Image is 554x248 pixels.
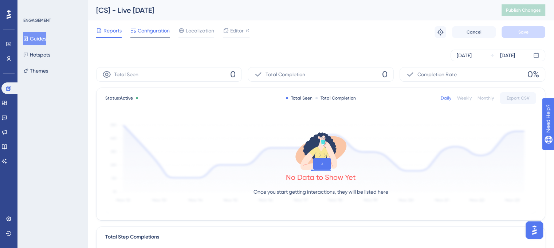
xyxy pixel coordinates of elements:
span: Save [518,29,529,35]
p: Once you start getting interactions, they will be listed here [254,187,388,196]
span: Total Seen [114,70,138,79]
button: Guides [23,32,46,45]
span: Export CSV [507,95,530,101]
iframe: UserGuiding AI Assistant Launcher [523,219,545,241]
span: 0 [382,69,388,80]
span: Configuration [138,26,170,35]
div: No Data to Show Yet [286,172,356,182]
span: Active [120,96,133,101]
div: ENGAGEMENT [23,18,51,23]
div: Total Step Completions [105,233,159,241]
button: Hotspots [23,48,50,61]
span: Need Help? [17,2,46,11]
div: Total Completion [315,95,356,101]
span: Completion Rate [417,70,457,79]
button: Save [502,26,545,38]
button: Cancel [452,26,496,38]
button: Export CSV [500,92,536,104]
button: Publish Changes [502,4,545,16]
span: Publish Changes [506,7,541,13]
span: Reports [103,26,122,35]
div: [DATE] [457,51,472,60]
div: [DATE] [500,51,515,60]
div: Monthly [478,95,494,101]
div: Daily [441,95,451,101]
span: Localization [186,26,214,35]
span: Total Completion [266,70,305,79]
div: Total Seen [286,95,313,101]
span: Status: [105,95,133,101]
span: Editor [230,26,244,35]
span: 0% [527,69,539,80]
div: Weekly [457,95,472,101]
div: [CS] - Live [DATE] [96,5,483,15]
span: Cancel [467,29,482,35]
button: Themes [23,64,48,77]
span: 0 [230,69,236,80]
